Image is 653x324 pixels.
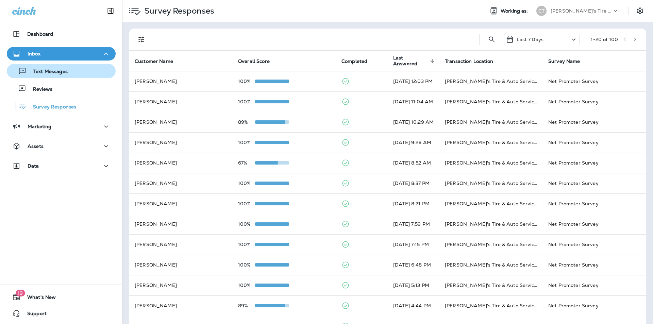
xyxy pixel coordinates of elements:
[238,79,255,84] p: 100%
[341,58,376,64] span: Completed
[543,255,646,275] td: Net Promoter Survey
[543,132,646,153] td: Net Promoter Survey
[28,163,39,169] p: Data
[141,6,214,16] p: Survey Responses
[548,58,589,64] span: Survey Name
[551,8,612,14] p: [PERSON_NAME]'s Tire & Auto
[238,242,255,247] p: 100%
[543,71,646,91] td: Net Promoter Survey
[439,275,543,295] td: [PERSON_NAME]'s Tire & Auto Service | [PERSON_NAME]
[388,112,439,132] td: [DATE] 10:29 AM
[129,132,233,153] td: [PERSON_NAME]
[238,140,255,145] p: 100%
[129,193,233,214] td: [PERSON_NAME]
[238,181,255,186] p: 100%
[388,234,439,255] td: [DATE] 7:15 PM
[27,31,53,37] p: Dashboard
[7,290,116,304] button: 19What's New
[543,91,646,112] td: Net Promoter Survey
[7,99,116,114] button: Survey Responses
[536,6,547,16] div: CT
[543,153,646,173] td: Net Promoter Survey
[445,58,493,64] span: Transaction Location
[7,307,116,320] button: Support
[341,58,367,64] span: Completed
[238,58,270,64] span: Overall Score
[7,47,116,61] button: Inbox
[238,58,279,64] span: Overall Score
[439,173,543,193] td: [PERSON_NAME]'s Tire & Auto Service | [GEOGRAPHIC_DATA]
[543,214,646,234] td: Net Promoter Survey
[129,112,233,132] td: [PERSON_NAME]
[238,201,255,206] p: 100%
[548,58,580,64] span: Survey Name
[439,234,543,255] td: [PERSON_NAME]'s Tire & Auto Service | [PERSON_NAME]
[388,173,439,193] td: [DATE] 8:37 PM
[7,64,116,78] button: Text Messages
[393,55,428,67] span: Last Answered
[28,51,40,56] p: Inbox
[135,33,148,46] button: Filters
[135,58,173,64] span: Customer Name
[129,234,233,255] td: [PERSON_NAME]
[129,255,233,275] td: [PERSON_NAME]
[129,91,233,112] td: [PERSON_NAME]
[7,82,116,96] button: Reviews
[129,275,233,295] td: [PERSON_NAME]
[238,119,255,125] p: 89%
[7,27,116,41] button: Dashboard
[388,214,439,234] td: [DATE] 7:59 PM
[543,295,646,316] td: Net Promoter Survey
[439,91,543,112] td: [PERSON_NAME]'s Tire & Auto Service | [PERSON_NAME][GEOGRAPHIC_DATA]
[26,86,52,93] p: Reviews
[388,71,439,91] td: [DATE] 12:03 PM
[388,91,439,112] td: [DATE] 11:04 AM
[439,255,543,275] td: [PERSON_NAME]'s Tire & Auto Service | [GEOGRAPHIC_DATA]
[591,37,618,42] div: 1 - 20 of 100
[439,153,543,173] td: [PERSON_NAME]'s Tire & Auto Service | Ambassador
[238,303,255,308] p: 89%
[7,159,116,173] button: Data
[129,295,233,316] td: [PERSON_NAME]
[238,160,255,166] p: 67%
[238,221,255,227] p: 100%
[135,58,182,64] span: Customer Name
[129,173,233,193] td: [PERSON_NAME]
[439,295,543,316] td: [PERSON_NAME]'s Tire & Auto Service | [PERSON_NAME]
[27,69,68,75] p: Text Messages
[485,33,499,46] button: Search Survey Responses
[439,193,543,214] td: [PERSON_NAME]'s Tire & Auto Service | [GEOGRAPHIC_DATA]
[101,4,120,18] button: Collapse Sidebar
[388,193,439,214] td: [DATE] 8:21 PM
[393,55,437,67] span: Last Answered
[439,112,543,132] td: [PERSON_NAME]'s Tire & Auto Service | [PERSON_NAME]
[439,71,543,91] td: [PERSON_NAME]'s Tire & Auto Service | [GEOGRAPHIC_DATA]
[388,132,439,153] td: [DATE] 9:26 AM
[20,294,56,303] span: What's New
[388,275,439,295] td: [DATE] 5:13 PM
[238,283,255,288] p: 100%
[543,173,646,193] td: Net Promoter Survey
[238,262,255,268] p: 100%
[7,120,116,133] button: Marketing
[543,112,646,132] td: Net Promoter Survey
[543,234,646,255] td: Net Promoter Survey
[26,104,76,110] p: Survey Responses
[20,311,47,319] span: Support
[501,8,530,14] span: Working as:
[388,255,439,275] td: [DATE] 6:48 PM
[543,275,646,295] td: Net Promoter Survey
[439,132,543,153] td: [PERSON_NAME]'s Tire & Auto Service | [GEOGRAPHIC_DATA]
[16,290,25,296] span: 19
[439,214,543,234] td: [PERSON_NAME]'s Tire & Auto Service | [GEOGRAPHIC_DATA]
[129,153,233,173] td: [PERSON_NAME]
[517,37,543,42] p: Last 7 Days
[388,295,439,316] td: [DATE] 4:44 PM
[634,5,646,17] button: Settings
[238,99,255,104] p: 100%
[28,143,44,149] p: Assets
[28,124,51,129] p: Marketing
[7,139,116,153] button: Assets
[543,193,646,214] td: Net Promoter Survey
[129,214,233,234] td: [PERSON_NAME]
